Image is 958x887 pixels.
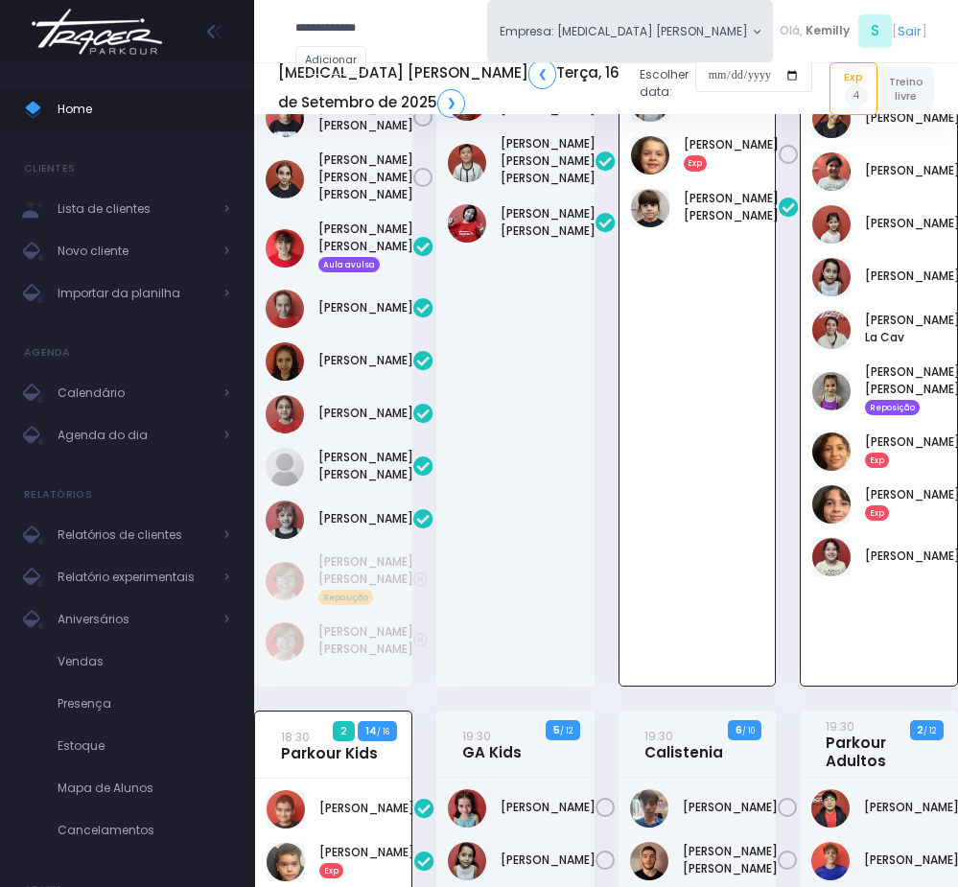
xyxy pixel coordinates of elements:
[318,352,413,369] a: [PERSON_NAME]
[683,843,778,877] a: [PERSON_NAME] [PERSON_NAME]
[58,281,211,306] span: Importar da planilha
[267,790,305,829] img: Douglas Sell Sanchez
[462,728,491,744] small: 19:30
[644,727,723,762] a: 19:30Calistenia
[829,62,877,114] a: Exp4
[318,553,413,605] a: [PERSON_NAME] [PERSON_NAME] Reposição
[858,14,892,48] span: S
[58,776,230,801] span: Mapa de Alunos
[319,800,414,817] a: [PERSON_NAME]
[58,734,230,759] span: Estoque
[318,449,413,483] a: [PERSON_NAME] [PERSON_NAME]
[923,725,936,736] small: / 12
[742,725,755,736] small: / 10
[631,136,669,175] img: Lara Arnoni torelli
[448,842,486,880] img: Manuela Zuquette
[266,562,304,600] img: AMANDA OLINDA SILVESTRE DE PAIVA
[684,190,779,224] a: [PERSON_NAME] [PERSON_NAME]
[812,432,851,471] img: Rafaela Borges Camera
[266,342,304,381] img: Franca Warnier
[812,372,851,410] img: Martina Caparroz Carmona
[812,311,851,349] img: Maria Clara Camrgo La Cav
[780,22,803,39] span: Olá,
[501,205,596,240] a: [PERSON_NAME] [PERSON_NAME]
[318,590,373,605] span: Reposição
[266,290,304,328] img: Catarina Camara Bona
[58,649,230,674] span: Vendas
[365,724,377,738] strong: 14
[58,523,211,548] span: Relatórios de clientes
[865,453,889,468] span: Exp
[877,67,934,110] a: Treino livre
[812,205,851,244] img: Alice Fernandes Barraconi
[683,799,778,816] a: [PERSON_NAME]
[58,97,230,122] span: Home
[448,144,486,182] img: Leonardo Pacheco de Toledo Barros
[448,789,486,828] img: Manoela mafra
[684,136,779,171] a: [PERSON_NAME]Exp
[318,510,413,527] a: [PERSON_NAME]
[58,197,211,222] span: Lista de clientes
[630,842,668,880] img: Natan Garcia Leão
[278,59,625,117] h5: [MEDICAL_DATA] [PERSON_NAME] Terça, 16 de Setembro de 2025
[295,46,366,75] a: Adicionar
[812,485,851,524] img: Sofia Borges Rodrigues
[266,160,304,198] img: Sofia de Souza Rodrigues Ferreira
[773,12,934,51] div: [ ]
[631,189,669,227] img: Laura Louise Tarcha Braga
[501,799,596,816] a: [PERSON_NAME]
[318,405,413,422] a: [PERSON_NAME]
[437,89,465,118] a: ❯
[58,565,211,590] span: Relatório experimentais
[24,334,71,372] h4: Agenda
[24,476,92,514] h4: Relatórios
[865,505,889,521] span: Exp
[377,726,389,737] small: / 16
[560,725,572,736] small: / 12
[319,844,414,878] a: [PERSON_NAME]Exp
[318,257,380,272] span: Aula avulsa
[501,852,596,869] a: [PERSON_NAME]
[630,789,668,828] img: Fernando Furlani Rodrigues
[281,728,378,763] a: 18:30Parkour Kids
[553,723,560,737] strong: 5
[917,723,923,737] strong: 2
[58,818,230,843] span: Cancelamentos
[898,22,922,40] a: Sair
[318,299,413,316] a: [PERSON_NAME]
[333,721,354,740] span: 2
[266,622,304,661] img: AMANDA OLINDA SILVESTRE DE PAIVA
[318,623,413,658] a: [PERSON_NAME] [PERSON_NAME]
[644,728,673,744] small: 19:30
[58,691,230,716] span: Presença
[812,152,851,191] img: Sophia Martins
[806,22,850,39] span: Kemilly
[281,729,310,745] small: 18:30
[278,54,812,123] div: Escolher data:
[266,501,304,539] img: Rafaelle Pelati Pereyra
[811,842,850,880] img: Gabriel Brito de Almeida e Silva
[267,843,305,881] img: Joaquim Medina D Ângelo Braz
[528,59,556,88] a: ❮
[318,152,413,203] a: [PERSON_NAME] [PERSON_NAME] [PERSON_NAME]
[462,727,522,762] a: 19:30GA Kids
[266,395,304,433] img: Gabrielle Pelati Pereyra
[826,717,926,770] a: 19:30Parkour Adultos
[845,84,868,107] span: 4
[684,155,708,171] span: Exp
[58,423,211,448] span: Agenda do dia
[448,204,486,243] img: Lorena mie sato ayres
[266,448,304,486] img: Nicolle Pio Garcia
[266,229,304,268] img: Anna Helena Roque Silva
[318,221,413,272] a: [PERSON_NAME] [PERSON_NAME] Aula avulsa
[736,723,742,737] strong: 6
[319,863,343,878] span: Exp
[58,239,211,264] span: Novo cliente
[865,400,920,415] span: Reposição
[58,381,211,406] span: Calendário
[58,607,211,632] span: Aniversários
[501,135,596,187] a: [PERSON_NAME] [PERSON_NAME] [PERSON_NAME]
[812,538,851,576] img: Victoria Franco
[24,150,75,188] h4: Clientes
[811,789,850,828] img: Andre Massanobu Shibata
